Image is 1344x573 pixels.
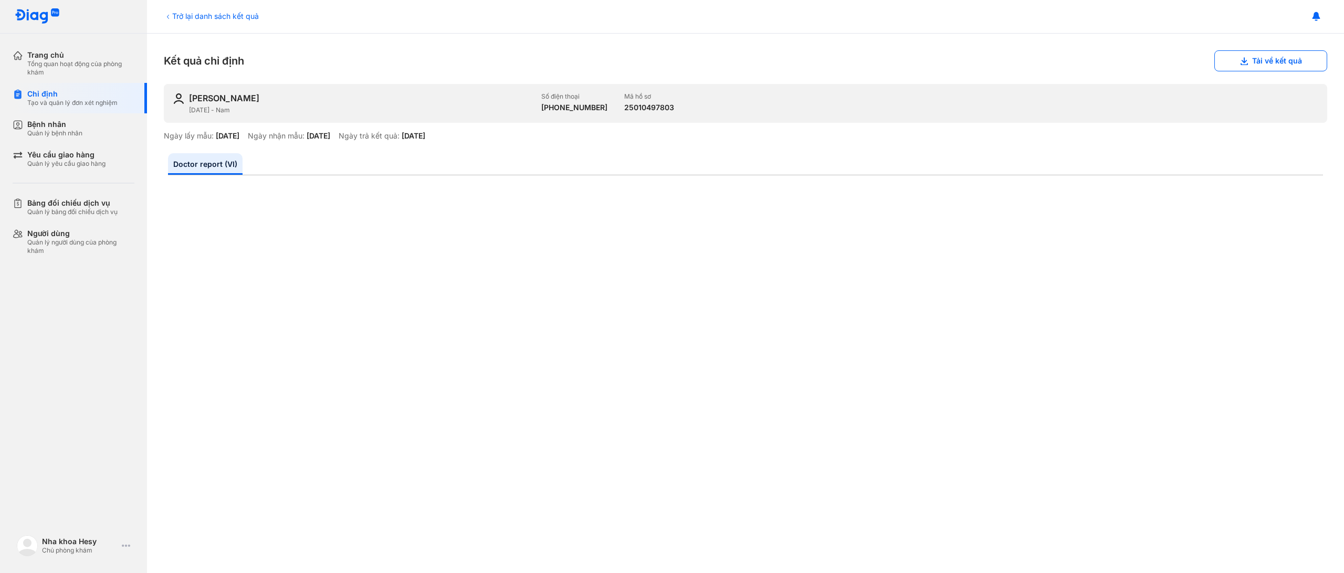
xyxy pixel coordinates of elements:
[189,92,259,104] div: [PERSON_NAME]
[42,546,118,555] div: Chủ phòng khám
[27,198,118,208] div: Bảng đối chiếu dịch vụ
[168,153,243,175] a: Doctor report (VI)
[17,535,38,556] img: logo
[27,229,134,238] div: Người dùng
[27,238,134,255] div: Quản lý người dùng của phòng khám
[339,131,400,141] div: Ngày trả kết quả:
[248,131,304,141] div: Ngày nhận mẫu:
[27,160,106,168] div: Quản lý yêu cầu giao hàng
[27,208,118,216] div: Quản lý bảng đối chiếu dịch vụ
[42,537,118,546] div: Nha khoa Hesy
[624,103,674,112] div: 25010497803
[27,60,134,77] div: Tổng quan hoạt động của phòng khám
[1214,50,1327,71] button: Tải về kết quả
[27,99,118,107] div: Tạo và quản lý đơn xét nghiệm
[541,103,607,112] div: [PHONE_NUMBER]
[15,8,60,25] img: logo
[164,50,1327,71] div: Kết quả chỉ định
[164,10,259,22] div: Trở lại danh sách kết quả
[27,120,82,129] div: Bệnh nhân
[624,92,674,101] div: Mã hồ sơ
[27,150,106,160] div: Yêu cầu giao hàng
[27,129,82,137] div: Quản lý bệnh nhân
[541,92,607,101] div: Số điện thoại
[164,131,214,141] div: Ngày lấy mẫu:
[307,131,330,141] div: [DATE]
[27,50,134,60] div: Trang chủ
[27,89,118,99] div: Chỉ định
[402,131,425,141] div: [DATE]
[216,131,239,141] div: [DATE]
[172,92,185,105] img: user-icon
[189,106,533,114] div: [DATE] - Nam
